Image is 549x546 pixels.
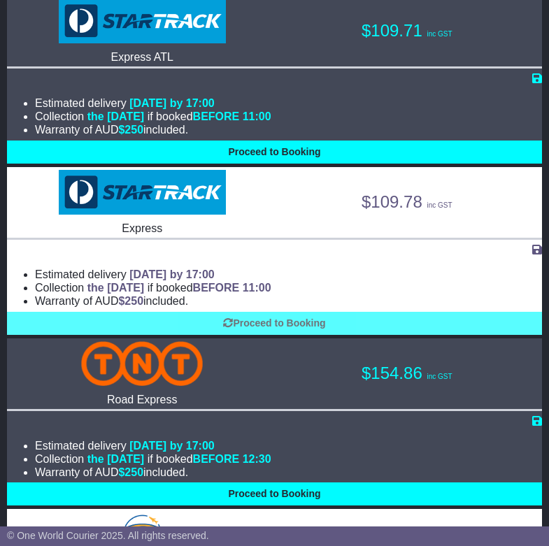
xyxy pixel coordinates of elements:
button: Proceed to Booking [7,312,542,335]
li: Estimated delivery [35,268,542,281]
span: BEFORE [193,110,240,122]
span: the [DATE] [87,453,144,465]
span: 11:00 [243,282,271,294]
li: Estimated delivery [35,439,542,452]
span: $ [118,124,143,136]
li: Collection [35,281,542,294]
span: BEFORE [193,282,240,294]
span: if booked [87,453,271,465]
li: Collection [35,110,542,123]
li: Warranty of AUD included. [35,294,542,308]
li: Warranty of AUD included. [35,466,542,479]
img: TNT Domestic: Road Express [81,341,203,386]
li: Collection [35,452,542,466]
span: $ [118,295,143,307]
span: $ [118,466,143,478]
span: inc GST [427,201,452,209]
span: 250 [124,466,143,478]
span: 250 [124,124,143,136]
span: if booked [87,110,271,122]
span: 250 [124,295,143,307]
li: Warranty of AUD included. [35,123,542,136]
span: 12:30 [243,453,271,465]
span: Express [122,222,162,234]
li: Estimated delivery [35,96,542,110]
img: StarTrack: Express [59,170,226,215]
span: [DATE] by 17:00 [129,268,215,280]
span: inc GST [427,30,452,38]
span: the [DATE] [87,110,144,122]
span: 11:00 [243,110,271,122]
span: [DATE] by 17:00 [129,440,215,452]
span: the [DATE] [87,282,144,294]
span: [DATE] by 17:00 [129,97,215,109]
span: inc GST [427,373,452,380]
span: © One World Courier 2025. All rights reserved. [7,530,209,541]
span: Express ATL [110,51,173,63]
span: BEFORE [193,453,240,465]
span: Road Express [107,394,178,405]
p: $109.71 [282,21,533,41]
p: $109.78 [282,192,533,213]
button: Proceed to Booking [7,141,542,164]
span: if booked [87,282,271,294]
p: $154.86 [282,364,533,384]
button: Proceed to Booking [7,482,542,505]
